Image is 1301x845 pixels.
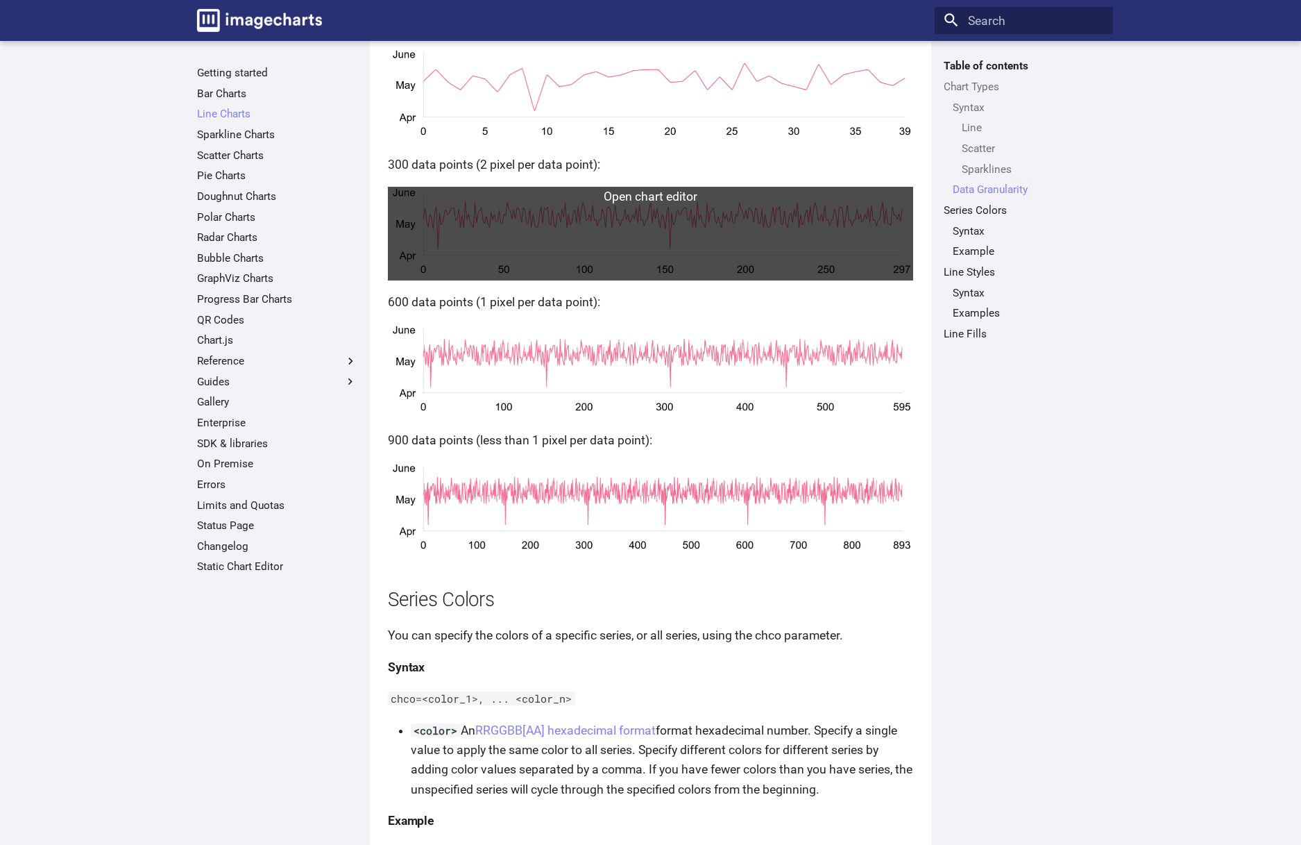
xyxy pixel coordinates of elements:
img: chart [388,49,913,142]
img: chart [388,462,913,556]
a: Polar Charts [197,210,357,224]
h4: Example [388,811,913,830]
a: On Premise [197,457,357,471]
a: QR Codes [197,313,357,327]
a: Syntax [953,286,1104,300]
code: chco=<color_1>, ... <color_n> [388,692,575,705]
a: Line Fills [944,327,1104,341]
li: An format hexadecimal number. Specify a single value to apply the same color to all series. Speci... [411,721,913,799]
a: Bar Charts [197,87,357,101]
a: Chart Types [944,80,1104,94]
a: SDK & libraries [197,437,357,451]
a: Syntax [953,101,1104,115]
a: Line [962,121,1104,135]
a: Line Charts [197,107,357,121]
label: Reference [197,354,357,368]
a: Scatter Charts [197,149,357,162]
a: Progress Bar Charts [197,292,357,306]
a: Scatter [962,142,1104,156]
a: Sparklines [962,162,1104,176]
nav: Syntax [953,121,1104,176]
label: Table of contents [935,59,1113,73]
code: <color> [411,723,461,737]
h2: Series Colors [388,587,913,614]
a: Example [953,244,1104,258]
a: Errors [197,478,357,492]
img: chart [388,324,913,418]
p: 600 data points (1 pixel per data point): [388,292,913,312]
a: Data Granularity [953,183,1104,196]
nav: Series Colors [944,224,1104,259]
nav: Table of contents [935,59,1113,340]
a: Doughnut Charts [197,190,357,203]
p: 300 data points (2 pixel per data point): [388,155,913,174]
a: Status Page [197,519,357,533]
a: Examples [953,306,1104,320]
a: GraphViz Charts [197,271,357,285]
label: Guides [197,375,357,389]
nav: Line Styles [944,286,1104,321]
a: Static Chart Editor [197,560,357,574]
nav: Chart Types [944,101,1104,197]
a: Radar Charts [197,231,357,244]
a: Chart.js [197,333,357,347]
a: Syntax [953,224,1104,238]
a: Series Colors [944,203,1104,217]
a: Getting started [197,66,357,80]
a: RRGGBB[AA] hexadecimal format [475,723,656,737]
p: 900 data points (less than 1 pixel per data point): [388,430,913,450]
a: Bubble Charts [197,251,357,265]
a: Pie Charts [197,169,357,183]
p: You can specify the colors of a specific series, or all series, using the chco parameter. [388,626,913,645]
a: Image-Charts documentation [191,3,328,37]
h4: Syntax [388,658,913,677]
a: Line Styles [944,265,1104,279]
img: logo [197,9,322,32]
a: Enterprise [197,416,357,430]
a: Gallery [197,395,357,409]
a: Changelog [197,539,357,553]
input: Search [935,7,1113,35]
a: Sparkline Charts [197,128,357,142]
a: Limits and Quotas [197,499,357,512]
